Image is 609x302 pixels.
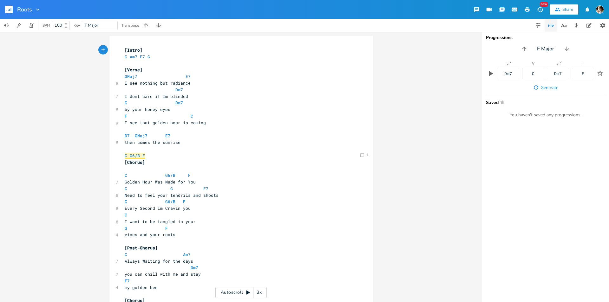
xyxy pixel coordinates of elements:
span: GMaj7 [135,133,147,138]
span: [Verse] [125,67,142,73]
span: F [142,153,145,159]
span: C [125,100,127,106]
span: I see that golden hour is coming [125,120,206,125]
div: vi [507,61,509,65]
span: C [125,54,127,60]
span: I see nothing but radiance [125,80,191,86]
div: Dm7 [504,72,512,76]
div: Autoscroll [215,287,267,298]
span: [Intro] [125,47,142,53]
span: E7 [186,74,191,79]
span: Golden Hour Was Made for You [125,179,196,185]
div: Dm7 [554,72,562,76]
span: C [125,172,127,178]
sup: 7 [560,61,562,64]
span: F [188,172,191,178]
span: I dont care if Im blinded [125,93,188,99]
span: G [125,225,127,231]
button: Share [550,4,578,15]
div: New [540,2,548,7]
span: Dm7 [175,100,183,106]
span: G6/B [130,153,140,159]
span: Generate [540,85,558,91]
span: then comes the sunrise [125,139,180,145]
img: Robert Wise [596,5,604,14]
span: Every Second Im Cravin you [125,205,191,211]
span: C [125,186,127,191]
div: 3x [253,287,265,298]
span: C [191,113,193,119]
span: Always Waiting for the days [125,258,193,264]
span: F Major [85,22,98,28]
span: C [125,199,127,204]
div: I [583,61,584,65]
span: Am7 [130,54,137,60]
span: Dm7 [191,265,198,270]
span: F [125,113,127,119]
span: F7 [203,186,208,191]
div: 1 [366,153,369,157]
span: G6/B [165,199,175,204]
div: Transpose [121,23,139,27]
span: Saved [486,100,601,105]
span: I want to be tangled in your [125,219,196,224]
span: G6/B [165,172,175,178]
span: F [165,225,168,231]
div: C [532,72,534,76]
span: C [125,252,127,257]
span: G [147,54,150,60]
div: BPM [43,24,50,27]
span: GMaj7 [125,74,137,79]
span: G [170,186,173,191]
span: F7 [125,278,130,284]
span: D7 [125,133,130,138]
span: [Chorus] [125,159,145,165]
div: vi [557,61,560,65]
sup: 7 [510,61,512,64]
span: C [125,153,127,159]
div: Share [562,7,573,12]
div: You haven't saved any progressions. [486,112,605,118]
span: by your honey eyes [125,106,170,112]
span: [Post-Chorus] [125,245,158,251]
span: Need to feel your tendrils and shoots [125,192,219,198]
div: Key [74,23,80,27]
span: vines and your roots [125,232,175,237]
span: C [125,212,127,218]
span: my golden bee [125,285,158,290]
div: V [532,61,534,65]
span: Am7 [183,252,191,257]
span: F Major [537,45,554,53]
button: Generate [530,82,561,93]
div: F [582,72,584,76]
button: New [534,4,546,15]
div: Progressions [486,35,605,40]
span: F [183,199,186,204]
span: F7 [140,54,145,60]
span: you can chill with me and stay [125,271,201,277]
span: E7 [165,133,170,138]
span: Roots [17,7,32,12]
span: Dm7 [175,87,183,93]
